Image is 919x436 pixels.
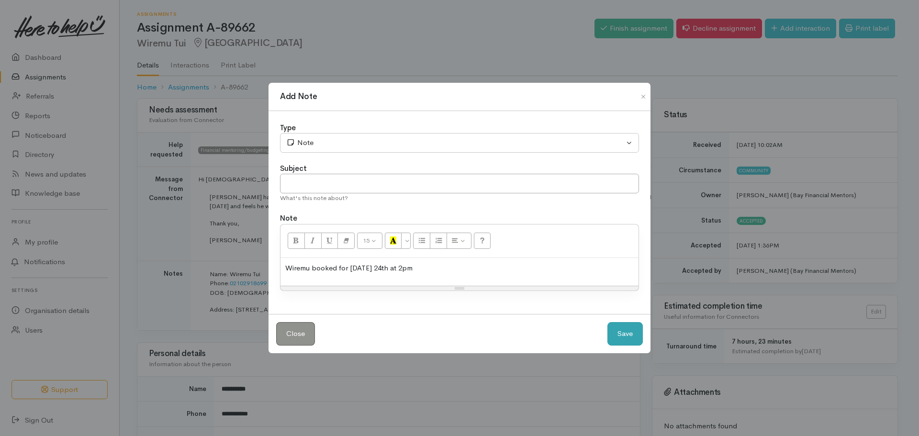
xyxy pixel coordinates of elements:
[286,137,624,148] div: Note
[413,233,430,249] button: Unordered list (CTRL+SHIFT+NUM7)
[280,90,317,103] h1: Add Note
[304,233,322,249] button: Italic (CTRL+I)
[280,286,639,291] div: Resize
[280,123,296,134] label: Type
[385,233,402,249] button: Recent Color
[280,163,307,174] label: Subject
[280,133,639,153] button: Note
[401,233,411,249] button: More Color
[285,263,634,274] p: Wiremu booked for [DATE] 24th at 2pm
[636,91,651,102] button: Close
[474,233,491,249] button: Help
[363,236,370,245] span: 15
[276,322,315,346] button: Close
[321,233,338,249] button: Underline (CTRL+U)
[447,233,471,249] button: Paragraph
[280,213,297,224] label: Note
[337,233,355,249] button: Remove Font Style (CTRL+\)
[288,233,305,249] button: Bold (CTRL+B)
[430,233,447,249] button: Ordered list (CTRL+SHIFT+NUM8)
[357,233,382,249] button: Font Size
[607,322,643,346] button: Save
[280,193,639,203] div: What's this note about?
